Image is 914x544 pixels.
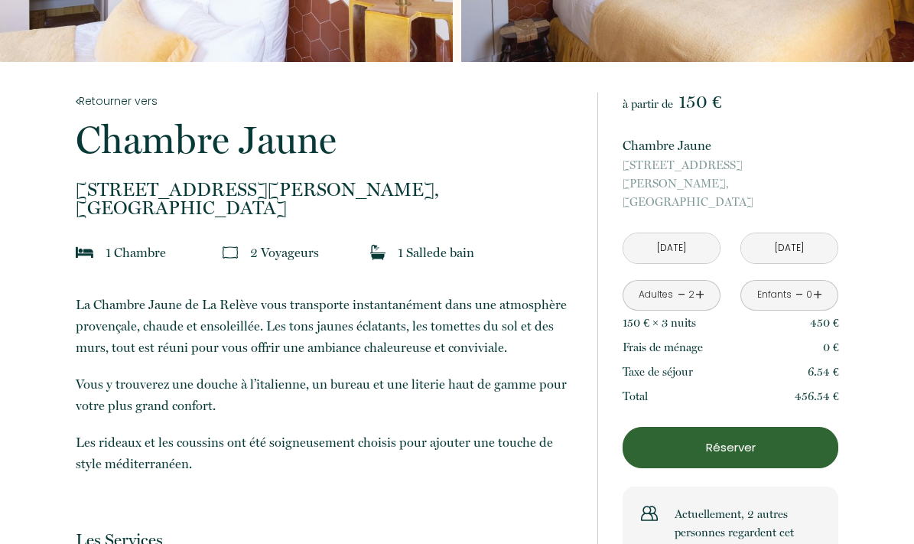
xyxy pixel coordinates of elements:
[810,314,839,332] p: 450 €
[623,427,838,468] button: Réserver
[76,181,577,199] span: [STREET_ADDRESS][PERSON_NAME],
[628,438,833,457] p: Réserver
[76,93,577,109] a: Retourner vers
[623,233,720,263] input: Arrivée
[623,363,693,381] p: Taxe de séjour
[623,156,838,193] span: [STREET_ADDRESS][PERSON_NAME],
[691,316,696,330] span: s
[76,432,577,474] p: Les rideaux et les coussins ont été soigneusement choisis pour ajouter une touche de style médite...
[813,283,822,307] a: +
[623,387,648,406] p: Total
[805,288,813,302] div: 0
[823,338,839,357] p: 0 €
[250,242,319,263] p: 2 Voyageur
[223,245,238,260] img: guests
[623,338,703,357] p: Frais de ménage
[741,233,838,263] input: Départ
[623,135,838,156] p: Chambre Jaune
[76,294,577,358] p: La Chambre Jaune de La Relève vous transporte instantanément dans une atmosphère provençale, chau...
[808,363,839,381] p: 6.54 €
[639,288,673,302] div: Adultes
[695,283,704,307] a: +
[314,245,319,260] span: s
[623,97,673,111] span: à partir de
[76,181,577,217] p: [GEOGRAPHIC_DATA]
[76,373,577,416] p: Vous y trouverez une douche à l’italienne, un bureau et une literie haut de gamme pour votre plus...
[795,387,839,406] p: 456.54 €
[398,242,474,263] p: 1 Salle de bain
[641,505,658,522] img: users
[795,283,804,307] a: -
[623,314,696,332] p: 150 € × 3 nuit
[106,242,166,263] p: 1 Chambre
[76,121,577,159] p: Chambre Jaune
[623,156,838,211] p: [GEOGRAPHIC_DATA]
[757,288,792,302] div: Enfants
[678,91,721,112] span: 150 €
[678,283,686,307] a: -
[688,288,695,302] div: 2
